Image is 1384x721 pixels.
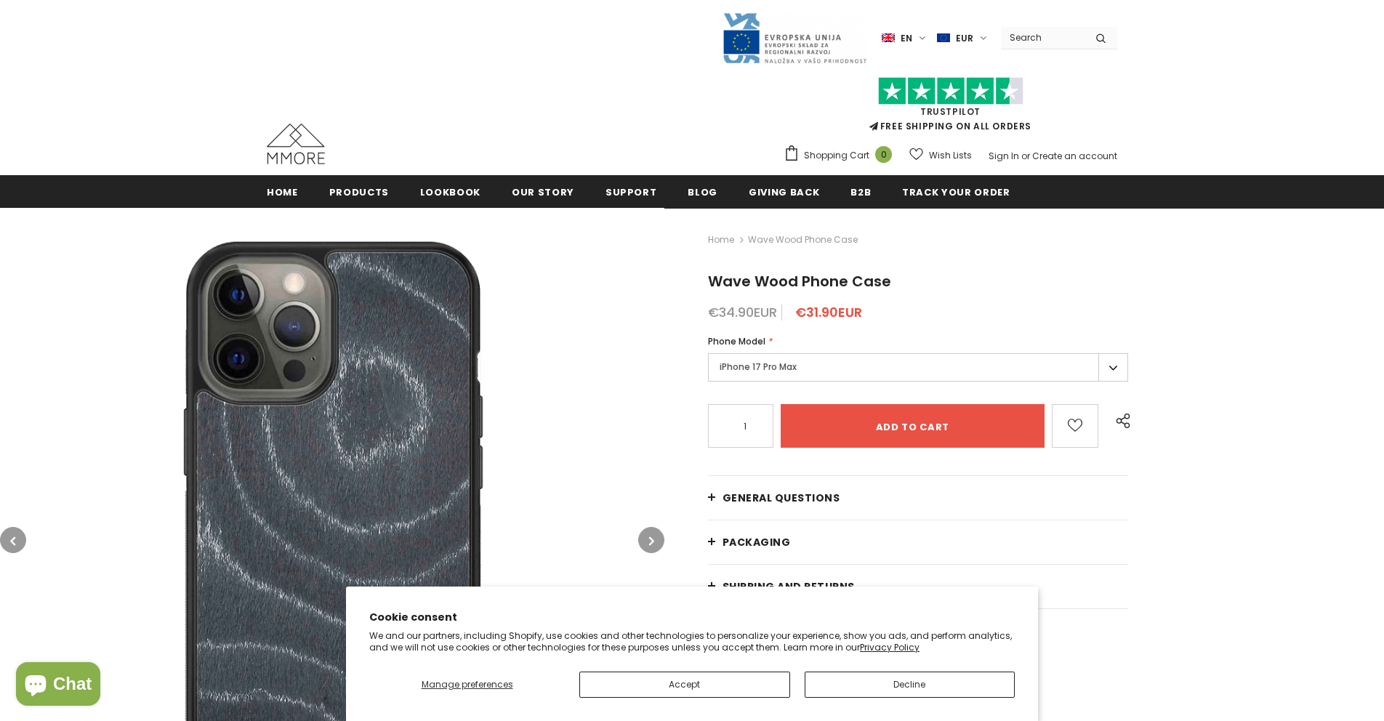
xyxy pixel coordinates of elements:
a: Wish Lists [909,142,972,168]
a: Lookbook [420,175,480,208]
span: Phone Model [708,335,765,347]
input: Add to cart [781,404,1045,448]
span: General Questions [723,491,840,505]
button: Decline [805,672,1015,698]
a: Create an account [1032,150,1117,162]
span: Lookbook [420,185,480,199]
span: Home [267,185,298,199]
inbox-online-store-chat: Shopify online store chat [12,662,105,709]
span: 0 [875,146,892,163]
h2: Cookie consent [369,610,1015,625]
span: Shipping and returns [723,579,855,594]
span: Blog [688,185,717,199]
img: Javni Razpis [722,12,867,65]
span: EUR [956,31,973,46]
span: support [605,185,657,199]
a: Shipping and returns [708,565,1128,608]
span: Wave Wood Phone Case [708,271,891,291]
span: Products [329,185,389,199]
a: Our Story [512,175,574,208]
img: MMORE Cases [267,124,325,164]
button: Manage preferences [369,672,565,698]
span: FREE SHIPPING ON ALL ORDERS [784,84,1117,132]
a: Privacy Policy [860,641,920,653]
a: Track your order [902,175,1010,208]
a: PACKAGING [708,520,1128,564]
span: Giving back [749,185,819,199]
a: Shopping Cart 0 [784,145,899,166]
img: Trust Pilot Stars [878,77,1023,105]
span: €34.90EUR [708,303,777,321]
img: i-lang-1.png [882,32,895,44]
span: Manage preferences [422,678,513,690]
a: support [605,175,657,208]
a: Sign In [989,150,1019,162]
span: or [1021,150,1030,162]
span: PACKAGING [723,535,791,549]
span: Shopping Cart [804,148,869,163]
a: B2B [850,175,871,208]
input: Search Site [1001,27,1085,48]
span: Track your order [902,185,1010,199]
span: Wish Lists [929,148,972,163]
a: Javni Razpis [722,31,867,44]
p: We and our partners, including Shopify, use cookies and other technologies to personalize your ex... [369,630,1015,653]
a: Products [329,175,389,208]
span: en [901,31,912,46]
a: Trustpilot [920,105,981,118]
a: Home [708,231,734,249]
span: Wave Wood Phone Case [748,231,858,249]
a: General Questions [708,476,1128,520]
span: €31.90EUR [795,303,862,321]
a: Giving back [749,175,819,208]
span: Our Story [512,185,574,199]
span: B2B [850,185,871,199]
label: iPhone 17 Pro Max [708,353,1128,382]
a: Blog [688,175,717,208]
button: Accept [579,672,790,698]
a: Home [267,175,298,208]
